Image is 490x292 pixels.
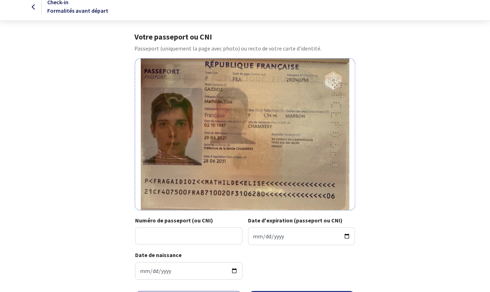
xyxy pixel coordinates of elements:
[134,44,356,53] p: Passeport (uniquement la page avec photo) ou recto de votre carte d’identité.
[248,217,343,224] strong: Date d'expiration (passeport ou CNI)
[135,217,213,224] strong: Numéro de passeport (ou CNI)
[135,251,182,258] strong: Date de naissance
[134,32,356,41] h1: Votre passeport ou CNI
[141,59,349,210] img: gaidioz-mathilde.jpg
